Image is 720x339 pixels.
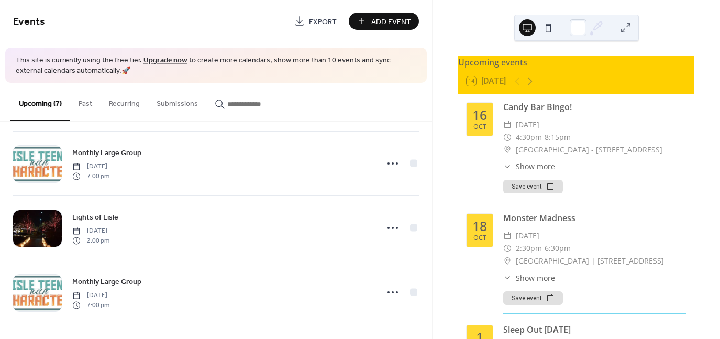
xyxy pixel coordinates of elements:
[148,83,206,120] button: Submissions
[516,161,555,172] span: Show more
[72,277,141,288] span: Monthly Large Group
[472,220,487,233] div: 18
[72,211,118,223] a: Lights of Lisle
[503,255,512,267] div: ​
[143,53,187,68] a: Upgrade now
[72,276,141,288] a: Monthly Large Group
[72,226,109,236] span: [DATE]
[72,162,109,171] span: [DATE]
[516,272,555,283] span: Show more
[309,16,337,27] span: Export
[72,171,109,181] span: 7:00 pm
[70,83,101,120] button: Past
[503,131,512,144] div: ​
[503,323,686,336] div: Sleep Out [DATE]
[13,12,45,32] span: Events
[286,13,345,30] a: Export
[503,291,563,305] button: Save event
[503,101,686,113] div: Candy Bar Bingo!
[503,118,512,131] div: ​
[72,291,109,300] span: [DATE]
[516,242,542,255] span: 2:30pm
[371,16,411,27] span: Add Event
[503,272,512,283] div: ​
[503,161,555,172] button: ​Show more
[545,242,571,255] span: 6:30pm
[472,108,487,122] div: 16
[16,56,416,76] span: This site is currently using the free tier. to create more calendars, show more than 10 events an...
[10,83,70,121] button: Upcoming (7)
[458,56,694,69] div: Upcoming events
[72,148,141,159] span: Monthly Large Group
[473,235,486,242] div: Oct
[516,144,662,156] span: [GEOGRAPHIC_DATA] - [STREET_ADDRESS]
[101,83,148,120] button: Recurring
[503,229,512,242] div: ​
[542,131,545,144] span: -
[516,255,664,267] span: [GEOGRAPHIC_DATA] | [STREET_ADDRESS]
[72,147,141,159] a: Monthly Large Group
[516,118,539,131] span: [DATE]
[72,212,118,223] span: Lights of Lisle
[72,300,109,310] span: 7:00 pm
[72,236,109,245] span: 2:00 pm
[503,272,555,283] button: ​Show more
[516,131,542,144] span: 4:30pm
[516,229,539,242] span: [DATE]
[503,161,512,172] div: ​
[503,242,512,255] div: ​
[503,212,686,224] div: Monster Madness
[503,180,563,193] button: Save event
[542,242,545,255] span: -
[349,13,419,30] button: Add Event
[503,144,512,156] div: ​
[473,124,486,130] div: Oct
[545,131,571,144] span: 8:15pm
